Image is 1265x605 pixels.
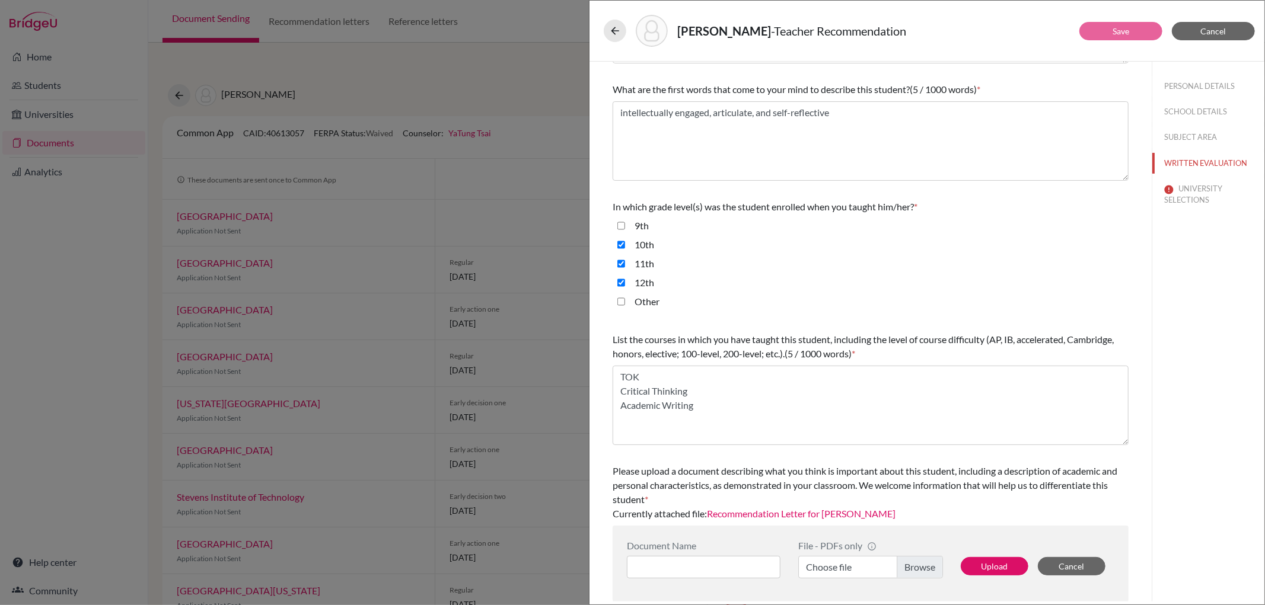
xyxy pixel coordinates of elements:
button: SCHOOL DETAILS [1152,101,1264,122]
label: Choose file [798,556,943,578]
div: Document Name [627,540,780,551]
textarea: TOK Critical Thinking Academic Writing [613,366,1129,445]
label: 12th [635,276,654,290]
span: Please upload a document describing what you think is important about this student, including a d... [613,465,1117,505]
span: What are the first words that come to your mind to describe this student? [613,84,910,95]
button: PERSONAL DETAILS [1152,76,1264,97]
label: 10th [635,238,654,252]
a: Recommendation Letter for [PERSON_NAME] [707,508,896,519]
label: 11th [635,257,654,271]
label: 9th [635,219,649,233]
span: - Teacher Recommendation [771,24,906,38]
img: error-544570611efd0a2d1de9.svg [1164,185,1174,194]
textarea: intellectually engaged, articulate, and self-reflective [613,101,1129,181]
button: Cancel [1038,557,1105,575]
label: Other [635,295,659,309]
button: Upload [961,557,1028,575]
button: WRITTEN EVALUATION [1152,153,1264,174]
span: In which grade level(s) was the student enrolled when you taught him/her? [613,201,914,212]
span: (5 / 1000 words) [910,84,977,95]
strong: [PERSON_NAME] [677,24,771,38]
span: List the courses in which you have taught this student, including the level of course difficulty ... [613,334,1114,359]
button: UNIVERSITY SELECTIONS [1152,178,1264,210]
div: Currently attached file: [613,459,1129,526]
span: info [867,542,877,551]
button: SUBJECT AREA [1152,127,1264,148]
div: File - PDFs only [798,540,943,551]
span: (5 / 1000 words) [785,348,852,359]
